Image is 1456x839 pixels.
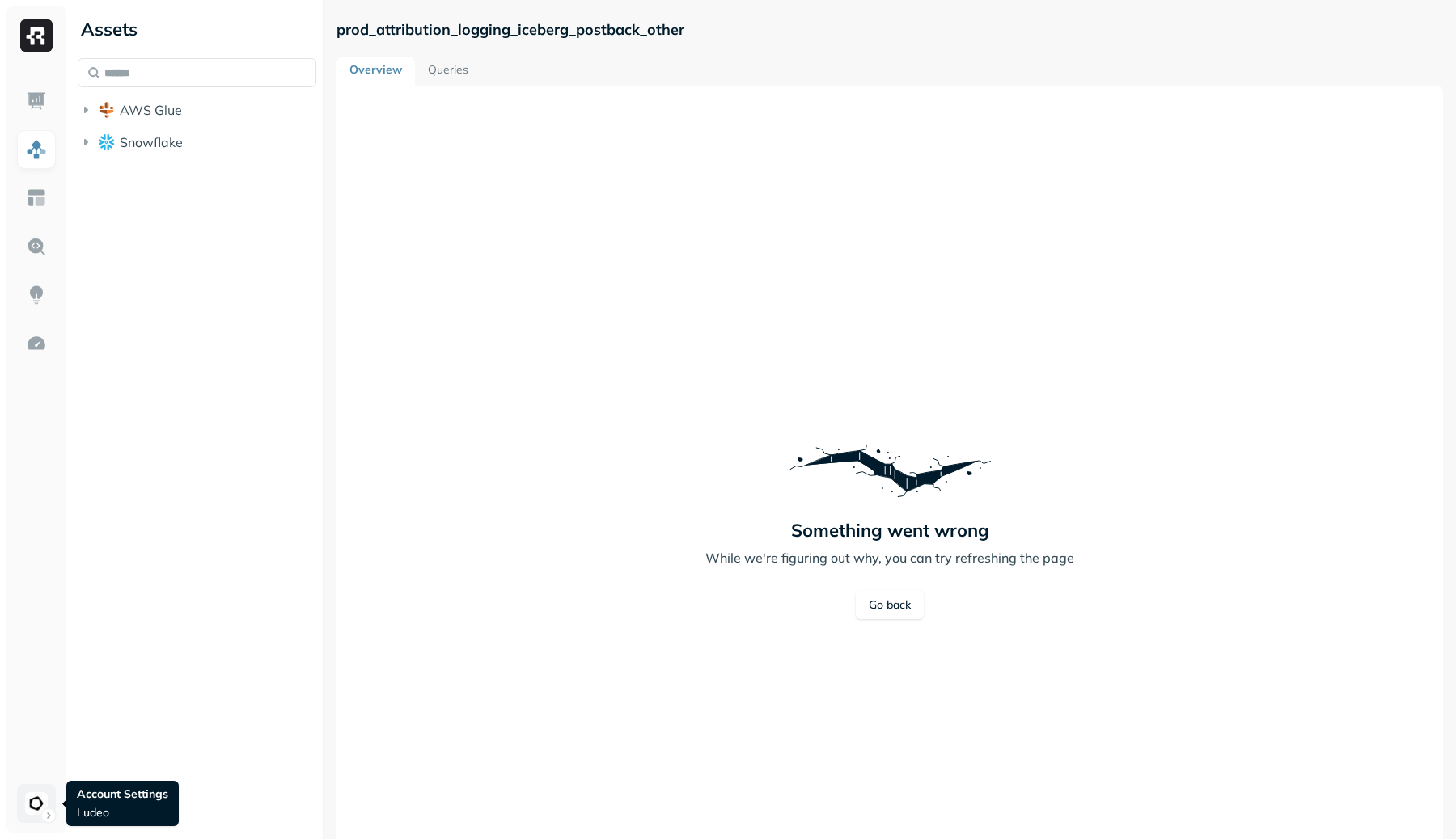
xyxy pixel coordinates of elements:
img: Dashboard [26,91,47,112]
div: Assets [78,16,316,42]
img: root [99,102,115,118]
img: Asset Explorer [26,188,47,209]
img: Optimization [26,333,47,354]
img: Insights [26,285,47,306]
img: Error [785,430,995,511]
img: Assets [26,139,47,160]
p: While we're figuring out why, you can try refreshing the page [705,548,1074,567]
img: root [99,134,115,150]
a: Queries [415,57,481,86]
span: Snowflake [120,134,183,150]
img: Ludeo [25,792,48,815]
button: Snowflake [78,129,316,155]
a: Go back [856,590,924,619]
img: Query Explorer [26,236,47,257]
p: Ludeo [77,805,168,820]
button: AWS Glue [78,97,316,123]
img: Ryft [20,19,53,52]
p: prod_attribution_logging_iceberg_postback_other [336,20,684,39]
p: Account Settings [77,786,168,802]
p: Something went wrong [791,519,989,542]
span: AWS Glue [120,102,182,118]
a: Overview [336,57,415,86]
